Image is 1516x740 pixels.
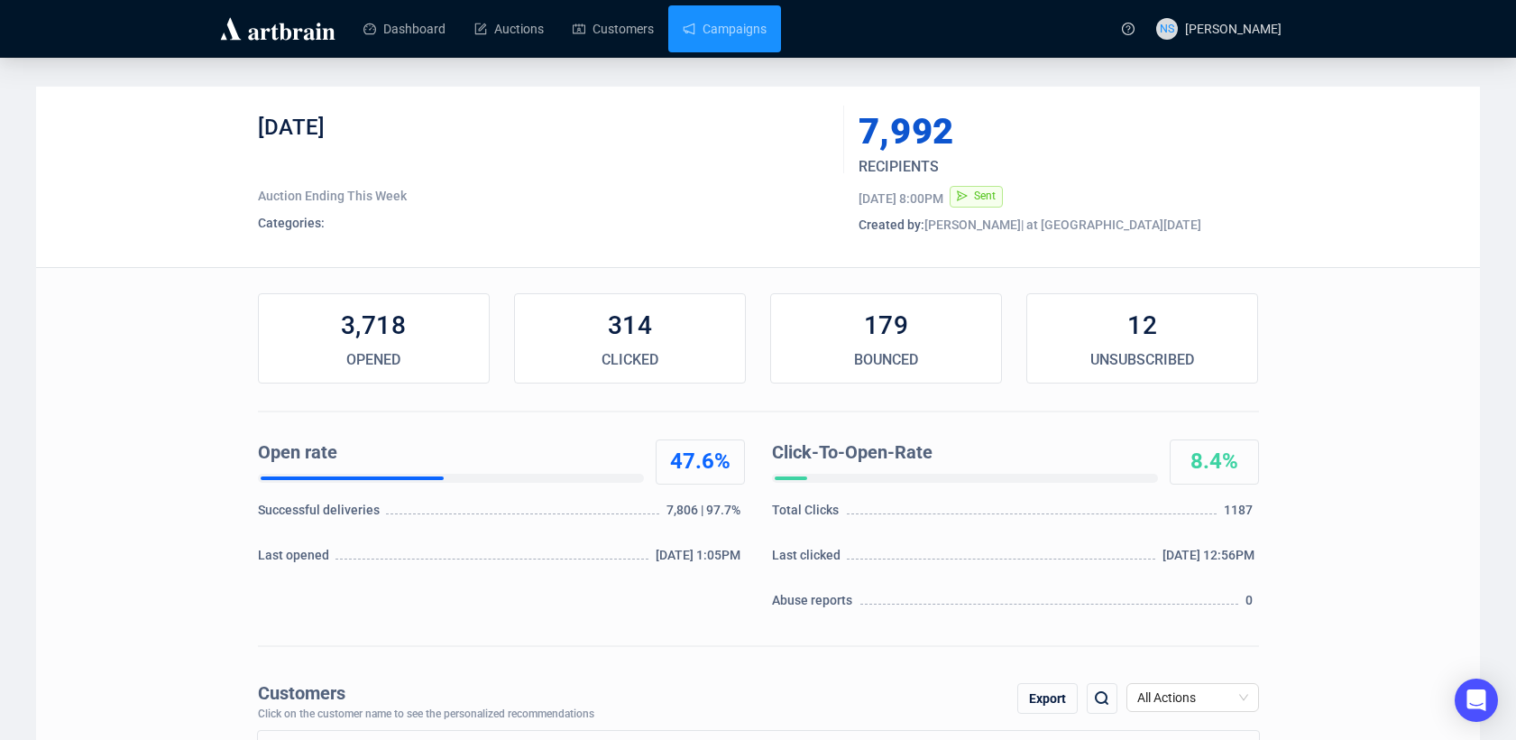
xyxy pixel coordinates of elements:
[1017,683,1078,714] div: Export
[1171,448,1258,476] div: 8.4%
[859,190,943,208] div: [DATE] 8:00PM
[258,546,334,573] div: Last opened
[573,5,654,52] a: Customers
[859,216,1259,234] div: [PERSON_NAME] | at [GEOGRAPHIC_DATA][DATE]
[772,439,1151,467] div: Click-To-Open-Rate
[258,114,831,168] div: [DATE]
[1245,591,1258,618] div: 0
[258,439,637,467] div: Open rate
[859,114,1174,150] div: 7,992
[363,5,446,52] a: Dashboard
[657,448,744,476] div: 47.6%
[1122,23,1135,35] span: question-circle
[1162,546,1259,573] div: [DATE] 12:56PM
[1160,20,1174,38] span: NS
[258,501,383,528] div: Successful deliveries
[258,683,594,704] div: Customers
[217,14,338,43] img: logo
[259,349,489,371] div: OPENED
[772,591,858,618] div: Abuse reports
[258,708,594,721] div: Click on the customer name to see the personalized recommendations
[515,308,745,344] div: 314
[859,217,924,232] span: Created by:
[683,5,767,52] a: Campaigns
[258,187,831,205] div: Auction Ending This Week
[666,501,744,528] div: 7,806 | 97.7%
[1137,684,1248,711] span: All Actions
[1027,308,1257,344] div: 12
[859,156,1190,178] div: RECIPIENTS
[771,349,1001,371] div: BOUNCED
[957,190,968,201] span: send
[656,546,745,573] div: [DATE] 1:05PM
[771,308,1001,344] div: 179
[1455,679,1498,722] div: Open Intercom Messenger
[772,546,845,573] div: Last clicked
[974,190,996,202] span: Sent
[1091,688,1113,709] img: search.png
[474,5,544,52] a: Auctions
[1224,501,1258,528] div: 1187
[515,349,745,371] div: CLICKED
[258,216,325,230] span: Categories:
[772,501,844,528] div: Total Clicks
[259,308,489,344] div: 3,718
[1027,349,1257,371] div: UNSUBSCRIBED
[1185,22,1282,36] span: [PERSON_NAME]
